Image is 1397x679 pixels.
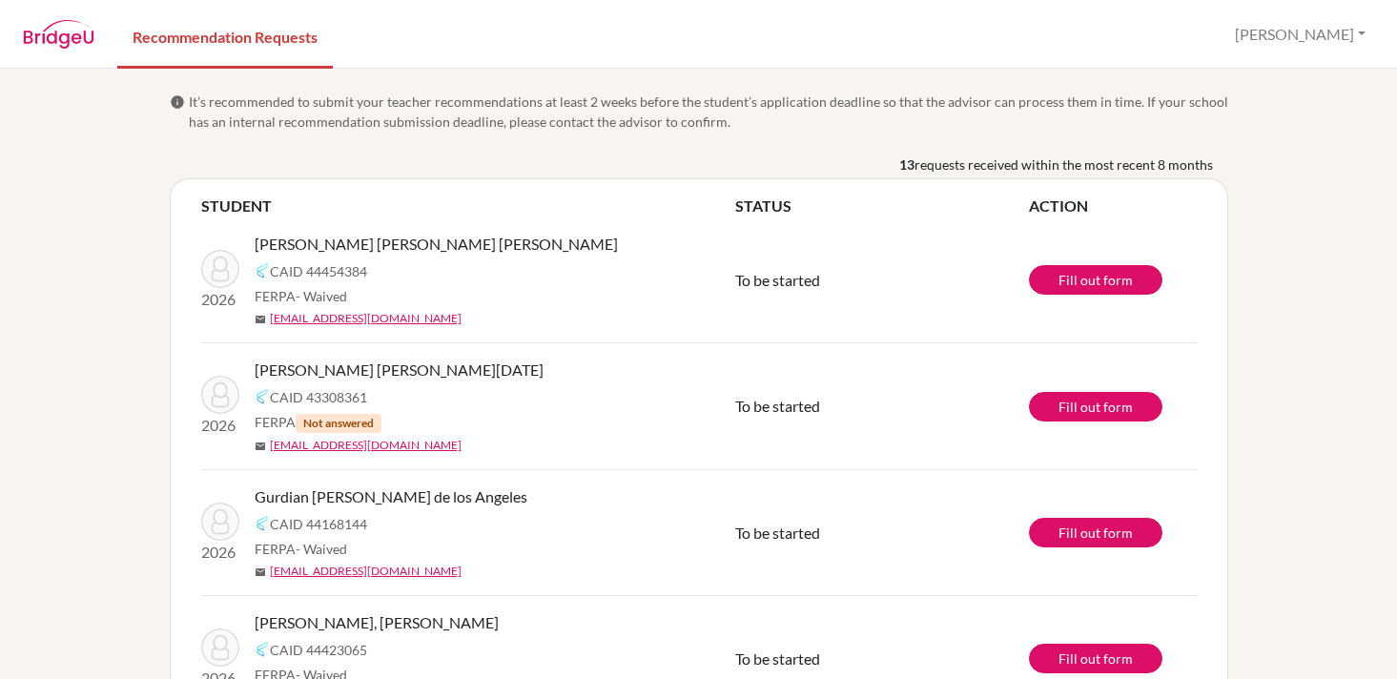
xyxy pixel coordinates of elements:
[296,414,381,433] span: Not answered
[270,563,462,580] a: [EMAIL_ADDRESS][DOMAIN_NAME]
[201,195,735,217] th: STUDENT
[255,314,266,325] span: mail
[255,566,266,578] span: mail
[735,397,820,415] span: To be started
[255,539,347,559] span: FERPA
[255,359,544,381] span: [PERSON_NAME] [PERSON_NAME][DATE]
[270,310,462,327] a: [EMAIL_ADDRESS][DOMAIN_NAME]
[735,195,1029,217] th: STATUS
[255,516,270,531] img: Common App logo
[270,437,462,454] a: [EMAIL_ADDRESS][DOMAIN_NAME]
[255,263,270,278] img: Common App logo
[201,414,239,437] p: 2026
[735,271,820,289] span: To be started
[255,286,347,306] span: FERPA
[735,524,820,542] span: To be started
[914,154,1213,175] span: requests received within the most recent 8 months
[1029,195,1197,217] th: ACTION
[1029,518,1162,547] a: Fill out form
[296,288,347,304] span: - Waived
[201,541,239,564] p: 2026
[255,389,270,404] img: Common App logo
[255,412,381,433] span: FERPA
[201,288,239,311] p: 2026
[170,94,185,110] span: info
[255,233,618,256] span: [PERSON_NAME] [PERSON_NAME] [PERSON_NAME]
[201,376,239,414] img: De Villers Sequeira, Lucia Marie
[1029,644,1162,673] a: Fill out form
[270,640,367,660] span: CAID 44423065
[270,387,367,407] span: CAID 43308361
[23,20,94,49] img: BridgeU logo
[201,503,239,541] img: Gurdian Tercero, Keymi de los Angeles
[201,250,239,288] img: Rodriguez Fernandez, Camilla Alexandra
[735,649,820,668] span: To be started
[1029,392,1162,422] a: Fill out form
[201,628,239,667] img: Delgado Cardenal, Gabriel Alejandro
[899,154,914,175] b: 13
[296,541,347,557] span: - Waived
[255,611,499,634] span: [PERSON_NAME], [PERSON_NAME]
[189,92,1228,132] span: It’s recommended to submit your teacher recommendations at least 2 weeks before the student’s app...
[270,514,367,534] span: CAID 44168144
[270,261,367,281] span: CAID 44454384
[1029,265,1162,295] a: Fill out form
[255,441,266,452] span: mail
[1226,16,1374,52] button: [PERSON_NAME]
[117,3,333,69] a: Recommendation Requests
[255,642,270,657] img: Common App logo
[255,485,527,508] span: Gurdian [PERSON_NAME] de los Angeles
